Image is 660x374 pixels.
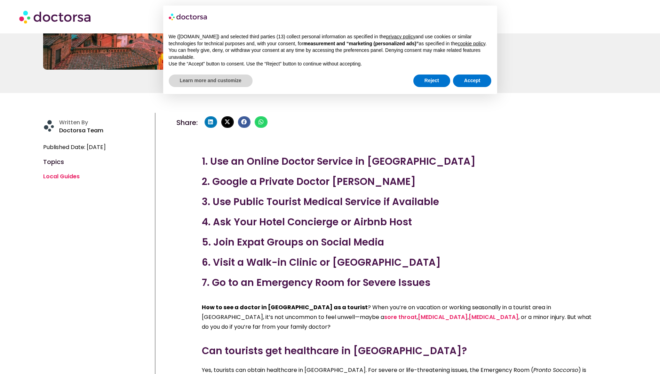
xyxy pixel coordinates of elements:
[169,11,208,22] img: logo
[169,47,492,61] p: You can freely give, deny, or withdraw your consent at any time by accessing the preferences pane...
[386,34,415,39] a: privacy policy
[202,344,591,358] h3: Can tourists get healthcare in [GEOGRAPHIC_DATA]?
[202,303,368,311] b: How to see a doctor in [GEOGRAPHIC_DATA] as a tourist
[202,174,591,189] h3: 2. Google a Private Doctor [PERSON_NAME]
[384,313,417,321] a: sore throat
[202,275,591,290] h3: 7. Go to an Emergency Room for Severe Issues
[202,215,591,229] h3: 4. Ask Your Hotel Concierge or Airbnb Host
[469,313,518,321] a: [MEDICAL_DATA]
[205,116,217,128] div: Share on linkedin
[453,75,492,87] button: Accept
[255,116,267,128] div: Share on whatsapp
[418,313,468,321] a: [MEDICAL_DATA]
[59,126,151,135] p: Doctorsa Team
[221,116,234,128] div: Share on x-twitter
[43,159,151,165] h4: Topics
[169,33,492,47] p: We ([DOMAIN_NAME]) and selected third parties (13) collect personal information as specified in t...
[176,119,198,126] h4: Share:
[169,75,253,87] button: Learn more and customize
[202,255,591,270] h3: 6. Visit a Walk-in Clinic or [GEOGRAPHIC_DATA]
[202,303,591,331] span: ? When you’re on vacation or working seasonally in a tourist area in [GEOGRAPHIC_DATA], it’s not ...
[303,41,419,46] strong: measurement and “marketing (personalized ads)”
[458,41,485,46] a: cookie policy
[43,142,106,152] span: Published Date: [DATE]
[238,116,251,128] div: Share on facebook
[202,195,591,209] h3: 3. Use Public Tourist Medical Service if Available
[413,75,450,87] button: Reject
[533,366,578,374] em: Pronto Soccorso
[43,172,80,180] a: Local Guides
[202,235,591,250] h3: 5. Join Expat Groups on Social Media
[202,154,591,169] h3: 1. Use an Online Doctor Service in [GEOGRAPHIC_DATA]
[169,61,492,68] p: Use the “Accept” button to consent. Use the “Reject” button to continue without accepting.
[59,119,151,126] h4: Written By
